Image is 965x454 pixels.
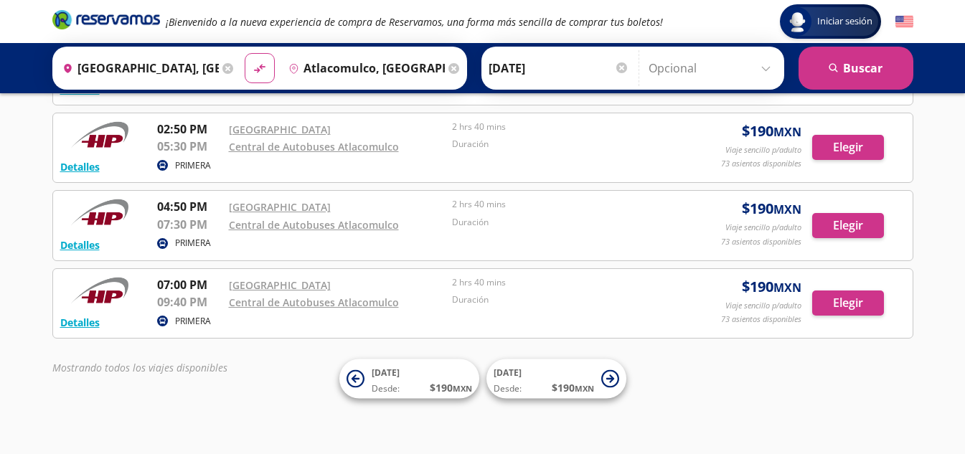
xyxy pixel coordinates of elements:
[811,14,878,29] span: Iniciar sesión
[742,198,801,219] span: $ 190
[60,159,100,174] button: Detalles
[489,50,629,86] input: Elegir Fecha
[721,158,801,170] p: 73 asientos disponibles
[60,237,100,252] button: Detalles
[339,359,479,399] button: [DATE]Desde:$190MXN
[60,198,139,227] img: RESERVAMOS
[725,300,801,312] p: Viaje sencillo p/adulto
[157,120,222,138] p: 02:50 PM
[52,9,160,30] i: Brand Logo
[60,120,139,149] img: RESERVAMOS
[452,293,669,306] p: Duración
[175,315,211,328] p: PRIMERA
[229,140,399,153] a: Central de Autobuses Atlacomulco
[486,359,626,399] button: [DATE]Desde:$190MXN
[430,380,472,395] span: $ 190
[494,382,522,395] span: Desde:
[372,366,400,379] span: [DATE]
[166,15,663,29] em: ¡Bienvenido a la nueva experiencia de compra de Reservamos, una forma más sencilla de comprar tus...
[452,216,669,229] p: Duración
[157,293,222,311] p: 09:40 PM
[812,290,884,316] button: Elegir
[229,200,331,214] a: [GEOGRAPHIC_DATA]
[494,366,522,379] span: [DATE]
[452,198,669,211] p: 2 hrs 40 mins
[229,278,331,292] a: [GEOGRAPHIC_DATA]
[175,237,211,250] p: PRIMERA
[229,218,399,232] a: Central de Autobuses Atlacomulco
[60,276,139,305] img: RESERVAMOS
[60,315,100,330] button: Detalles
[725,222,801,234] p: Viaje sencillo p/adulto
[283,50,445,86] input: Buscar Destino
[742,120,801,142] span: $ 190
[452,276,669,289] p: 2 hrs 40 mins
[157,216,222,233] p: 07:30 PM
[742,276,801,298] span: $ 190
[229,295,399,309] a: Central de Autobuses Atlacomulco
[773,280,801,295] small: MXN
[452,120,669,133] p: 2 hrs 40 mins
[649,50,777,86] input: Opcional
[52,361,227,374] em: Mostrando todos los viajes disponibles
[773,124,801,140] small: MXN
[157,198,222,215] p: 04:50 PM
[157,276,222,293] p: 07:00 PM
[721,236,801,248] p: 73 asientos disponibles
[52,9,160,34] a: Brand Logo
[895,13,913,31] button: English
[452,138,669,151] p: Duración
[453,383,472,394] small: MXN
[725,144,801,156] p: Viaje sencillo p/adulto
[552,380,594,395] span: $ 190
[721,313,801,326] p: 73 asientos disponibles
[57,50,219,86] input: Buscar Origen
[799,47,913,90] button: Buscar
[575,383,594,394] small: MXN
[229,123,331,136] a: [GEOGRAPHIC_DATA]
[812,213,884,238] button: Elegir
[812,135,884,160] button: Elegir
[175,159,211,172] p: PRIMERA
[773,202,801,217] small: MXN
[157,138,222,155] p: 05:30 PM
[372,382,400,395] span: Desde:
